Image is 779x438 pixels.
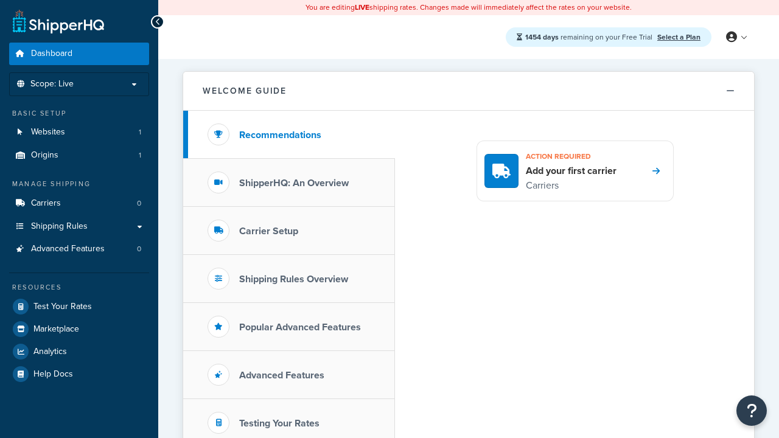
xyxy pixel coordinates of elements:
[203,86,287,96] h2: Welcome Guide
[239,418,320,429] h3: Testing Your Rates
[9,238,149,260] li: Advanced Features
[525,32,654,43] span: remaining on your Free Trial
[31,127,65,137] span: Websites
[9,192,149,215] a: Carriers0
[657,32,700,43] a: Select a Plan
[9,43,149,65] a: Dashboard
[9,363,149,385] a: Help Docs
[239,226,298,237] h3: Carrier Setup
[9,121,149,144] li: Websites
[137,244,141,254] span: 0
[31,198,61,209] span: Carriers
[736,395,767,426] button: Open Resource Center
[239,370,324,381] h3: Advanced Features
[33,369,73,380] span: Help Docs
[31,244,105,254] span: Advanced Features
[9,238,149,260] a: Advanced Features0
[139,127,141,137] span: 1
[9,144,149,167] li: Origins
[9,144,149,167] a: Origins1
[31,150,58,161] span: Origins
[9,282,149,293] div: Resources
[239,322,361,333] h3: Popular Advanced Features
[30,79,74,89] span: Scope: Live
[9,192,149,215] li: Carriers
[239,130,321,141] h3: Recommendations
[9,108,149,119] div: Basic Setup
[183,72,754,111] button: Welcome Guide
[9,318,149,340] a: Marketplace
[33,347,67,357] span: Analytics
[526,164,617,178] h4: Add your first carrier
[33,324,79,335] span: Marketplace
[526,178,617,193] p: Carriers
[9,341,149,363] a: Analytics
[31,49,72,59] span: Dashboard
[355,2,369,13] b: LIVE
[139,150,141,161] span: 1
[526,148,617,164] h3: Action required
[9,121,149,144] a: Websites1
[525,32,559,43] strong: 1454 days
[9,179,149,189] div: Manage Shipping
[9,215,149,238] a: Shipping Rules
[239,178,349,189] h3: ShipperHQ: An Overview
[137,198,141,209] span: 0
[239,274,348,285] h3: Shipping Rules Overview
[33,302,92,312] span: Test Your Rates
[31,221,88,232] span: Shipping Rules
[9,296,149,318] a: Test Your Rates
